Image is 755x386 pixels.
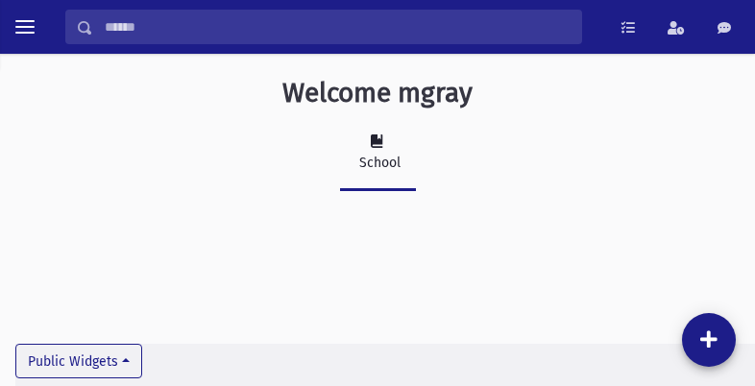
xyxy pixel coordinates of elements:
[93,10,581,44] input: Search
[282,77,473,109] h3: Welcome mgray
[15,344,142,378] button: Public Widgets
[340,117,416,191] a: School
[355,153,401,173] div: School
[8,10,42,44] button: toggle menu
